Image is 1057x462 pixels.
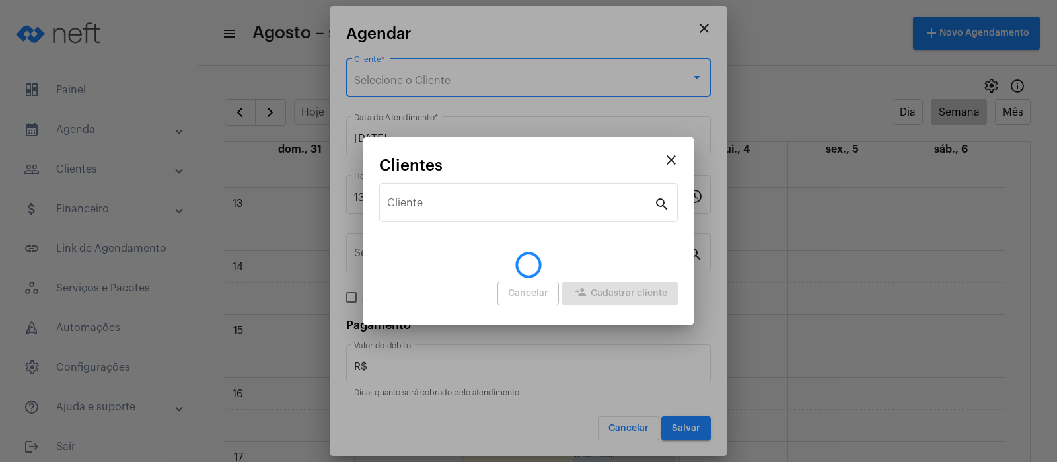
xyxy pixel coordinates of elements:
[663,152,679,168] mat-icon: close
[573,289,667,298] span: Cadastrar cliente
[497,282,559,305] button: Cancelar
[379,157,443,174] span: Clientes
[508,289,548,298] span: Cancelar
[562,282,678,305] button: Cadastrar cliente
[387,200,654,212] input: Pesquisar cliente
[573,286,589,302] mat-icon: person_add
[654,196,670,212] mat-icon: search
